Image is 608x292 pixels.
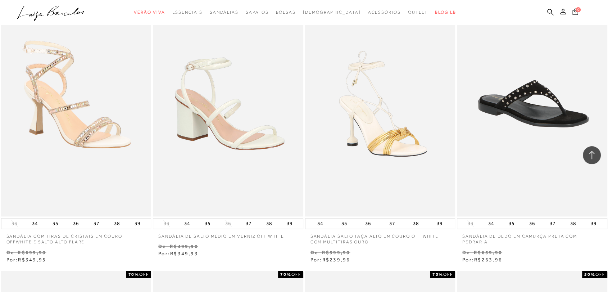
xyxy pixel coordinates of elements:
[71,219,81,229] button: 36
[264,219,274,229] button: 38
[246,10,268,15] span: Sapatos
[50,219,60,229] button: 35
[408,6,428,19] a: categoryNavScreenReaderText
[139,272,149,277] span: OFF
[128,272,139,277] strong: 70%
[305,229,455,246] a: SANDÁLIA SALTO TAÇA ALTO EM COURO OFF WHITE COM MULTITIRAS OURO
[363,219,373,229] button: 36
[368,10,401,15] span: Acessórios
[158,243,166,249] small: De
[162,220,172,227] button: 33
[6,257,46,262] span: Por:
[244,219,254,229] button: 37
[435,10,456,15] span: BLOG LB
[134,6,165,19] a: categoryNavScreenReaderText
[315,219,325,229] button: 34
[91,219,101,229] button: 37
[30,219,40,229] button: 34
[134,10,165,15] span: Verão Viva
[368,6,401,19] a: categoryNavScreenReaderText
[570,8,580,18] button: 0
[291,272,301,277] span: OFF
[158,251,198,256] span: Por:
[18,257,46,262] span: R$349,95
[466,220,476,227] button: 33
[223,220,233,227] button: 36
[462,250,470,255] small: De
[284,219,294,229] button: 39
[548,219,558,229] button: 37
[474,257,502,262] span: R$263,96
[9,220,19,227] button: 33
[210,6,239,19] a: categoryNavScreenReaderText
[435,6,456,19] a: BLOG LB
[322,250,350,255] small: R$599,90
[303,10,361,15] span: [DEMOGRAPHIC_DATA]
[170,251,198,256] span: R$349,93
[432,272,443,277] strong: 70%
[486,219,496,229] button: 34
[18,250,46,255] small: R$699,90
[182,219,192,229] button: 34
[457,229,607,246] a: SANDÁLIA DE DEDO EM CAMURÇA PRETA COM PEDRARIA
[408,10,428,15] span: Outlet
[172,6,202,19] a: categoryNavScreenReaderText
[507,219,517,229] button: 35
[203,219,213,229] button: 35
[576,7,581,12] span: 0
[172,10,202,15] span: Essenciais
[210,10,239,15] span: Sandálias
[310,250,318,255] small: De
[310,257,350,262] span: Por:
[527,219,537,229] button: 36
[276,10,296,15] span: Bolsas
[280,272,291,277] strong: 70%
[322,257,350,262] span: R$239,96
[474,250,502,255] small: R$659,90
[588,219,598,229] button: 39
[246,6,268,19] a: categoryNavScreenReaderText
[584,272,595,277] strong: 50%
[170,243,198,249] small: R$499,90
[339,219,349,229] button: 35
[595,272,605,277] span: OFF
[462,257,502,262] span: Por:
[303,6,361,19] a: noSubCategoriesText
[568,219,578,229] button: 38
[387,219,397,229] button: 37
[411,219,421,229] button: 38
[1,229,151,246] a: SANDÁLIA COM TIRAS DE CRISTAIS EM COURO OFFWHITE E SALTO ALTO FLARE
[153,229,303,239] a: SANDÁLIA DE SALTO MÉDIO EM VERNIZ OFF WHITE
[112,219,122,229] button: 38
[6,250,14,255] small: De
[132,219,142,229] button: 39
[443,272,453,277] span: OFF
[276,6,296,19] a: categoryNavScreenReaderText
[435,219,445,229] button: 39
